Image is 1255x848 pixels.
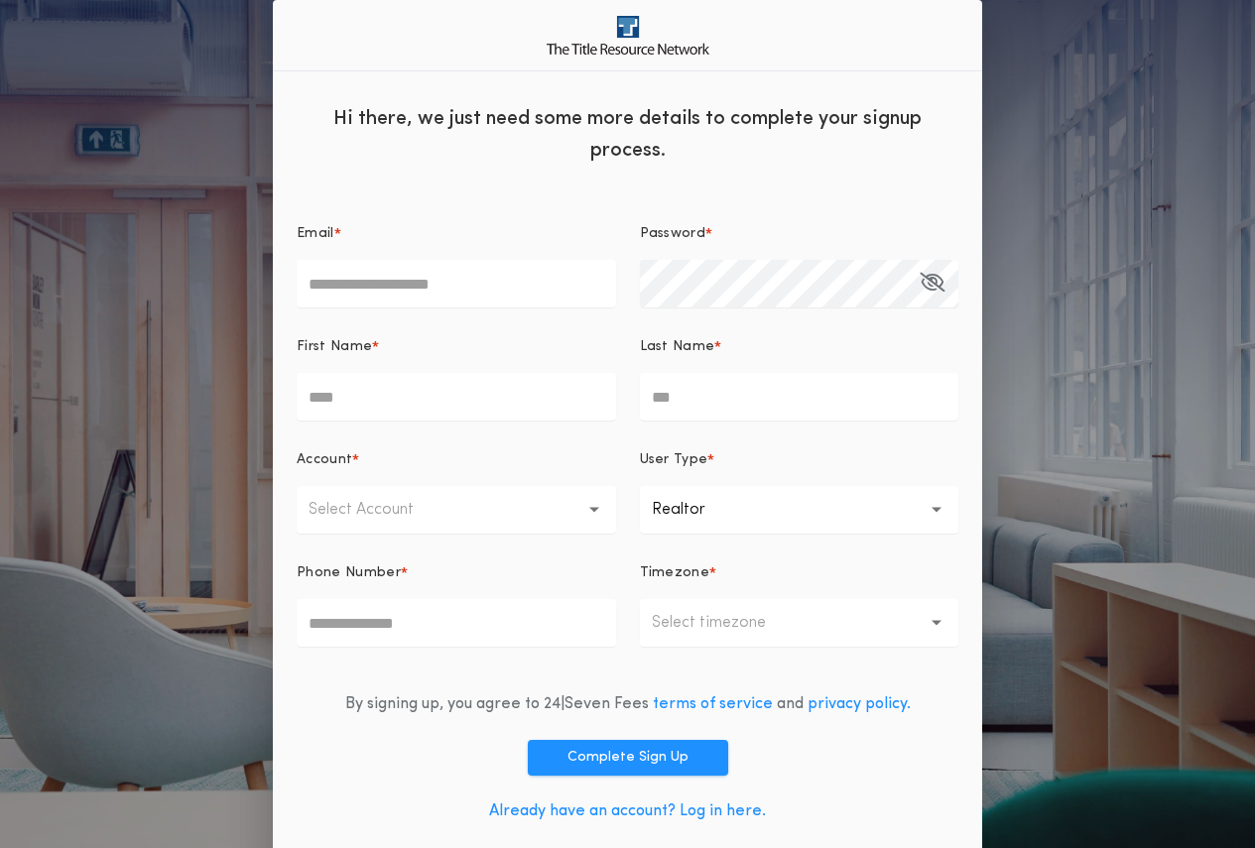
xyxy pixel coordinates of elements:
[653,696,773,712] a: terms of service
[640,599,959,647] button: Select timezone
[297,486,616,534] button: Select Account
[297,337,372,357] p: First Name
[640,260,959,307] input: Password*
[547,16,709,55] img: logo
[652,498,737,522] p: Realtor
[640,450,708,470] p: User Type
[640,373,959,421] input: Last Name*
[920,260,944,307] button: Password*
[297,563,401,583] p: Phone Number
[640,337,715,357] p: Last Name
[640,224,706,244] p: Password
[489,803,766,819] a: Already have an account? Log in here.
[297,224,334,244] p: Email
[297,260,616,307] input: Email*
[345,692,911,716] div: By signing up, you agree to 24|Seven Fees and
[297,599,616,647] input: Phone Number*
[640,563,710,583] p: Timezone
[309,498,445,522] p: Select Account
[808,696,911,712] a: privacy policy.
[640,486,959,534] button: Realtor
[528,740,728,776] button: Complete Sign Up
[273,87,982,177] div: Hi there, we just need some more details to complete your signup process.
[297,450,352,470] p: Account
[652,611,798,635] p: Select timezone
[297,373,616,421] input: First Name*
